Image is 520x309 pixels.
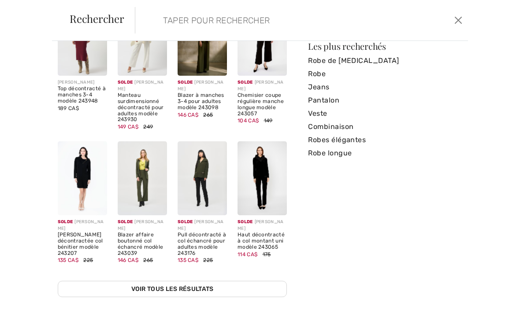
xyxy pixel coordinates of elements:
[203,257,213,263] span: 225
[308,147,462,160] a: Robe longue
[58,79,107,86] div: [PERSON_NAME]
[238,92,287,117] div: Chemisier coupe régulière manche longue modèle 243057
[308,133,462,147] a: Robes élégantes
[308,120,462,133] a: Combinaison
[156,7,378,33] input: TAPER POUR RECHERCHER
[238,118,259,124] span: 104 CA$
[58,141,107,215] img: Robe décontractée col bénitier modèle 243207. Black/Black
[118,232,167,256] div: Blazer affaire boutonné col échancré modèle 243039
[118,80,133,85] span: Solde
[58,86,107,104] div: Top décontracté à manches 3-4 modèle 243948
[118,92,167,123] div: Manteau surdimensionné décontracté pour adultes modèle 243930
[143,257,153,263] span: 265
[143,124,153,130] span: 249
[308,54,462,67] a: Robe de [MEDICAL_DATA]
[178,219,193,224] span: Solde
[178,92,227,110] div: Blazer à manches 3-4 pour adultes modèle 243098
[178,232,227,256] div: Pull décontracté à col échancré pour adultes modèle 243176
[452,13,464,27] button: Ferme
[308,42,462,51] div: Les plus recherchés
[118,219,167,232] div: [PERSON_NAME]
[178,112,198,118] span: 146 CA$
[178,80,193,85] span: Solde
[118,219,133,224] span: Solde
[263,251,271,257] span: 175
[58,257,78,263] span: 135 CA$
[238,79,287,92] div: [PERSON_NAME]
[58,232,107,256] div: [PERSON_NAME] décontractée col bénitier modèle 243207
[308,81,462,94] a: Jeans
[58,219,73,224] span: Solde
[264,118,273,124] span: 149
[238,219,253,224] span: Solde
[58,219,107,232] div: [PERSON_NAME]
[178,141,227,215] img: Pull décontracté à col échancré pour adultes modèle 243176. Iguana
[58,105,79,111] span: 189 CA$
[238,251,257,257] span: 114 CA$
[178,219,227,232] div: [PERSON_NAME]
[238,141,287,215] img: Haut décontracté à col montant uni modèle 243065. Black
[238,80,253,85] span: Solde
[118,257,138,263] span: 146 CA$
[83,257,93,263] span: 225
[118,79,167,92] div: [PERSON_NAME]
[178,257,198,263] span: 135 CA$
[308,107,462,120] a: Veste
[203,112,213,118] span: 265
[118,141,167,215] img: Blazer affaire boutonné col échancré modèle 243039. Iguana
[178,79,227,92] div: [PERSON_NAME]
[308,67,462,81] a: Robe
[20,6,38,14] span: Aide
[308,94,462,107] a: Pantalon
[58,281,287,297] a: Voir tous les résultats
[118,124,138,130] span: 149 CA$
[238,219,287,232] div: [PERSON_NAME]
[238,232,287,250] div: Haut décontracté à col montant uni modèle 243065
[70,13,124,24] span: Rechercher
